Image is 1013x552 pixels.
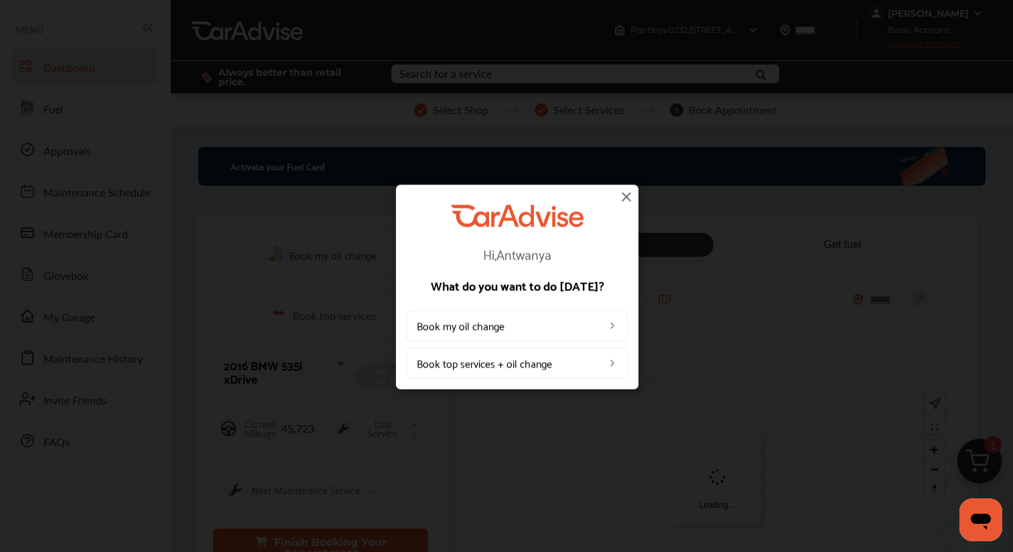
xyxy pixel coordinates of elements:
[607,357,618,368] img: left_arrow_icon.0f472efe.svg
[407,347,628,378] a: Book top services + oil change
[407,310,628,341] a: Book my oil change
[607,320,618,331] img: left_arrow_icon.0f472efe.svg
[407,247,628,260] p: Hi, Antwanya
[451,205,584,227] img: CarAdvise Logo
[407,279,628,291] p: What do you want to do [DATE]?
[959,498,1002,541] iframe: Button to launch messaging window
[618,188,634,205] img: close-icon.a004319c.svg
